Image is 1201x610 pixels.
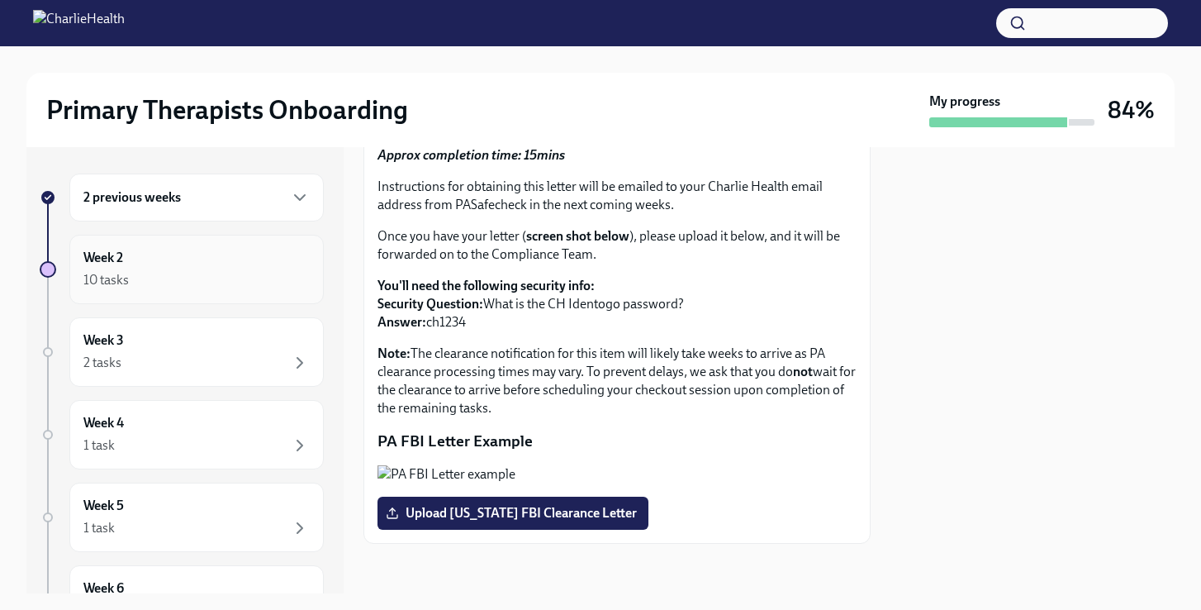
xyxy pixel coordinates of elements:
[389,505,637,522] span: Upload [US_STATE] FBI Clearance Letter
[377,178,857,214] p: Instructions for obtaining this letter will be emailed to your Charlie Health email address from ...
[83,579,124,598] h6: Week 6
[377,278,595,293] strong: You'll need the following security info:
[377,345,857,417] p: The clearance notification for this item will likely take weeks to arrive as PA clearance process...
[377,346,411,361] strong: Note:
[526,228,629,244] strong: screen shot below
[33,10,125,36] img: CharlieHealth
[40,317,324,387] a: Week 32 tasks
[83,497,124,515] h6: Week 5
[793,364,813,379] strong: not
[377,227,857,264] p: Once you have your letter ( ), please upload it below, and it will be forwarded on to the Complia...
[377,465,857,484] button: Zoom image
[929,93,1000,111] strong: My progress
[377,147,565,163] strong: Approx completion time: 15mins
[83,188,181,207] h6: 2 previous weeks
[40,400,324,469] a: Week 41 task
[377,277,857,331] p: What is the CH Identogo password? ch1234
[83,519,115,537] div: 1 task
[1108,95,1155,125] h3: 84%
[40,235,324,304] a: Week 210 tasks
[377,296,483,312] strong: Security Question:
[46,93,408,126] h2: Primary Therapists Onboarding
[83,354,121,372] div: 2 tasks
[377,314,426,330] strong: Answer:
[83,271,129,289] div: 10 tasks
[83,331,124,350] h6: Week 3
[83,249,123,267] h6: Week 2
[69,174,324,222] div: 2 previous weeks
[40,483,324,552] a: Week 51 task
[377,431,857,452] p: PA FBI Letter Example
[83,414,124,432] h6: Week 4
[83,436,115,455] div: 1 task
[377,497,648,530] label: Upload [US_STATE] FBI Clearance Letter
